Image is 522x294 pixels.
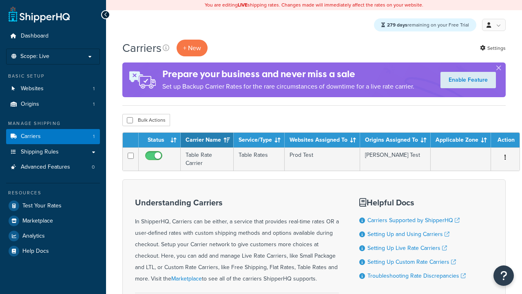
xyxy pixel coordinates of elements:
td: Prod Test [285,147,360,171]
a: Analytics [6,229,100,243]
span: Dashboard [21,33,49,40]
a: Marketplace [6,214,100,228]
div: remaining on your Free Trial [374,18,476,31]
button: Bulk Actions [122,114,170,126]
button: + New [177,40,208,56]
span: Advanced Features [21,164,70,171]
h3: Understanding Carriers [135,198,339,207]
li: Advanced Features [6,160,100,175]
img: ad-rules-rateshop-fe6ec290ccb7230408bd80ed9643f0289d75e0ffd9eb532fc0e269fcd187b520.png [122,62,162,97]
span: Marketplace [22,218,53,225]
a: Marketplace [171,274,202,283]
p: Set up Backup Carrier Rates for the rare circumstances of downtime for a live rate carrier. [162,81,414,92]
a: Setting Up Live Rate Carriers [367,244,447,252]
a: Carriers 1 [6,129,100,144]
li: Origins [6,97,100,112]
span: Help Docs [22,248,49,255]
a: Enable Feature [440,72,496,88]
a: ShipperHQ Home [9,6,70,22]
a: Advanced Features 0 [6,160,100,175]
div: Resources [6,189,100,196]
span: Websites [21,85,44,92]
b: LIVE [238,1,248,9]
th: Carrier Name: activate to sort column ascending [181,133,234,147]
a: Origins 1 [6,97,100,112]
th: Action [491,133,520,147]
a: Settings [480,42,506,54]
a: Dashboard [6,29,100,44]
th: Websites Assigned To: activate to sort column ascending [285,133,360,147]
span: 1 [93,133,95,140]
h4: Prepare your business and never miss a sale [162,67,414,81]
a: Setting Up and Using Carriers [367,230,449,238]
a: Carriers Supported by ShipperHQ [367,216,460,225]
span: Carriers [21,133,41,140]
div: In ShipperHQ, Carriers can be either, a service that provides real-time rates OR a user-defined r... [135,198,339,285]
a: Shipping Rules [6,145,100,160]
button: Open Resource Center [493,265,514,286]
th: Status: activate to sort column ascending [139,133,181,147]
span: 1 [93,101,95,108]
li: Carriers [6,129,100,144]
td: Table Rates [234,147,285,171]
div: Manage Shipping [6,120,100,127]
th: Applicable Zone: activate to sort column ascending [431,133,491,147]
div: Basic Setup [6,73,100,80]
li: Websites [6,81,100,96]
span: Shipping Rules [21,149,59,156]
td: Table Rate Carrier [181,147,234,171]
strong: 279 days [387,21,407,29]
a: Websites 1 [6,81,100,96]
span: Test Your Rates [22,203,62,209]
span: Analytics [22,233,45,240]
td: [PERSON_NAME] Test [360,147,431,171]
a: Test Your Rates [6,198,100,213]
h1: Carriers [122,40,161,56]
th: Origins Assigned To: activate to sort column ascending [360,133,431,147]
span: Origins [21,101,39,108]
th: Service/Type: activate to sort column ascending [234,133,285,147]
a: Help Docs [6,244,100,258]
span: 0 [92,164,95,171]
span: 1 [93,85,95,92]
h3: Helpful Docs [359,198,466,207]
span: Scope: Live [20,53,49,60]
a: Troubleshooting Rate Discrepancies [367,272,466,280]
a: Setting Up Custom Rate Carriers [367,258,456,266]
